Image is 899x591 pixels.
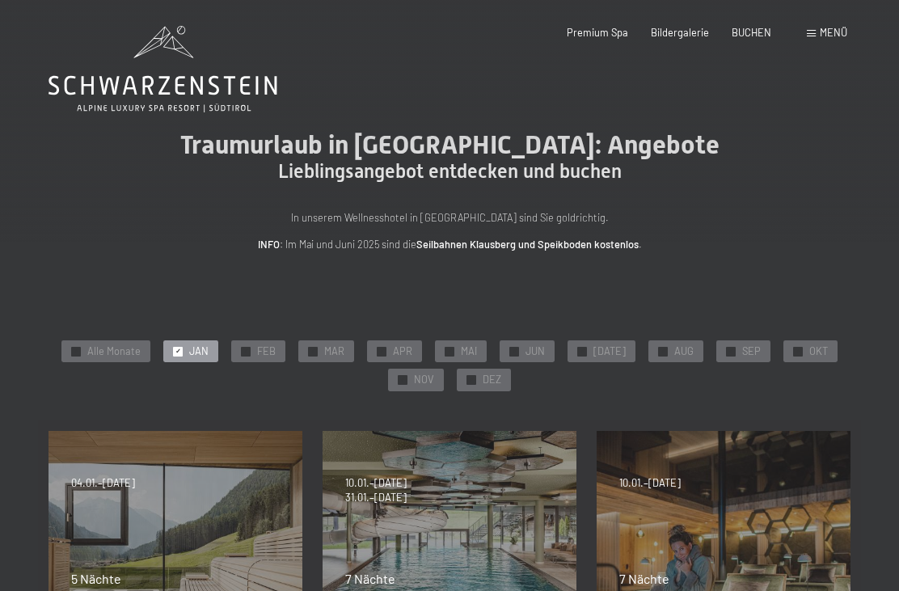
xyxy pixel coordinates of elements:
p: In unserem Wellnesshotel in [GEOGRAPHIC_DATA] sind Sie goldrichtig. [126,209,773,226]
span: MAI [461,344,477,359]
span: ✓ [469,376,475,385]
a: Premium Spa [567,26,628,39]
span: ✓ [796,347,801,356]
span: 10.01.–[DATE] [345,476,407,491]
span: 7 Nächte [619,571,669,586]
span: SEP [742,344,761,359]
span: ✓ [728,347,734,356]
a: Bildergalerie [651,26,709,39]
span: AUG [674,344,694,359]
span: NOV [414,373,434,387]
strong: INFO [258,238,280,251]
span: APR [393,344,412,359]
span: JUN [525,344,545,359]
span: MAR [324,344,344,359]
span: 7 Nächte [345,571,395,586]
span: ✓ [661,347,666,356]
span: DEZ [483,373,501,387]
span: FEB [257,344,276,359]
span: ✓ [379,347,385,356]
span: ✓ [243,347,249,356]
span: Alle Monate [87,344,141,359]
span: 10.01.–[DATE] [619,476,681,491]
p: : Im Mai und Juni 2025 sind die . [126,236,773,252]
strong: Seilbahnen Klausberg und Speikboden kostenlos [416,238,639,251]
span: ✓ [580,347,585,356]
a: BUCHEN [732,26,771,39]
span: ✓ [74,347,79,356]
span: OKT [809,344,828,359]
span: [DATE] [593,344,626,359]
span: 5 Nächte [71,571,121,586]
span: JAN [189,344,209,359]
span: Traumurlaub in [GEOGRAPHIC_DATA]: Angebote [180,129,720,160]
span: ✓ [400,376,406,385]
span: 31.01.–[DATE] [345,491,407,505]
span: ✓ [512,347,517,356]
span: ✓ [175,347,181,356]
span: Lieblingsangebot entdecken und buchen [278,160,622,183]
span: ✓ [447,347,453,356]
span: Menü [820,26,847,39]
span: ✓ [310,347,316,356]
span: 04.01.–[DATE] [71,476,135,491]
